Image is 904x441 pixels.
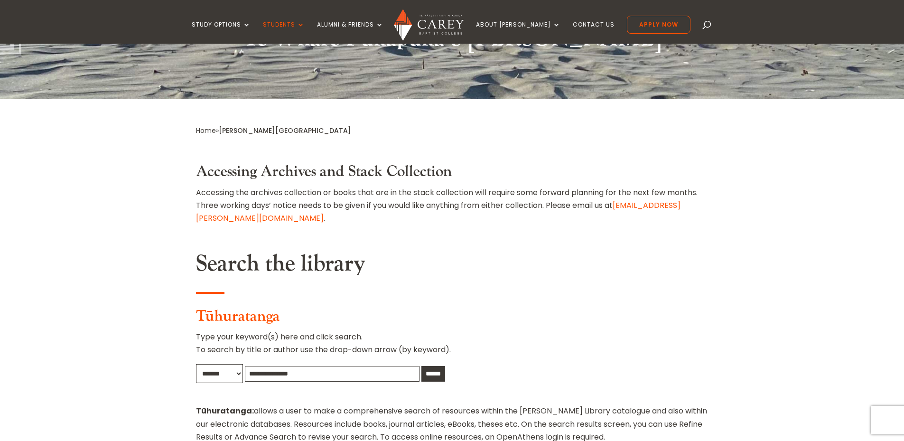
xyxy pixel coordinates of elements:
p: Accessing the archives collection or books that are in the stack collection will require some for... [196,186,708,225]
img: Carey Baptist College [394,9,464,41]
a: Contact Us [573,21,615,44]
a: Students [263,21,305,44]
a: About [PERSON_NAME] [476,21,560,44]
a: Apply Now [627,16,690,34]
a: Study Options [192,21,251,44]
span: » [196,126,351,135]
a: Alumni & Friends [317,21,383,44]
h2: Search the library [196,250,708,282]
span: [PERSON_NAME][GEOGRAPHIC_DATA] [219,126,351,135]
strong: Tūhuratanga: [196,405,254,416]
p: Type your keyword(s) here and click search. To search by title or author use the drop-down arrow ... [196,330,708,364]
h3: Accessing Archives and Stack Collection [196,163,708,186]
a: Home [196,126,216,135]
h3: Tūhuratanga [196,308,708,330]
